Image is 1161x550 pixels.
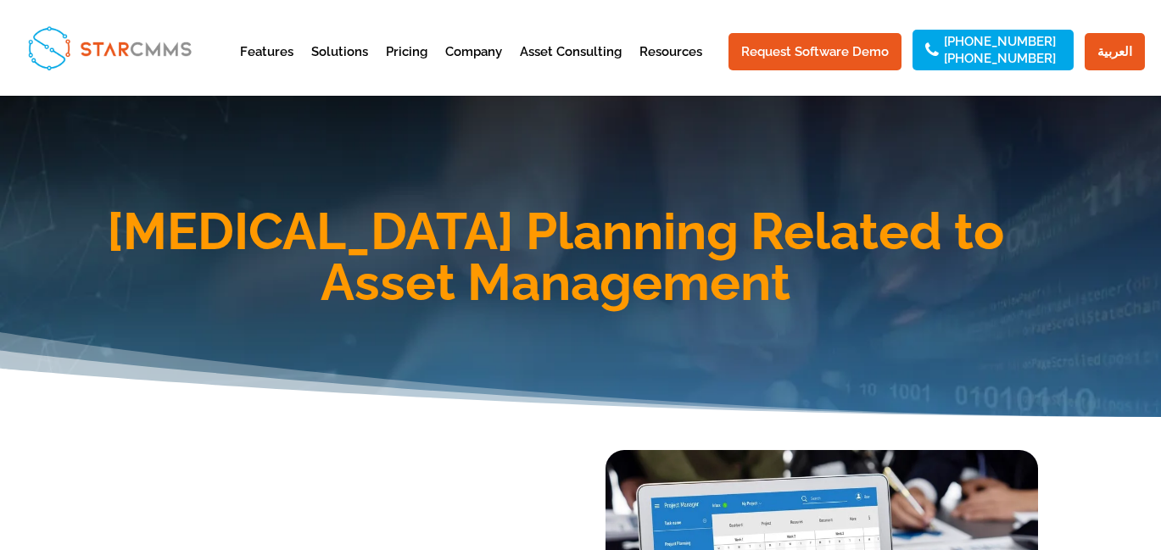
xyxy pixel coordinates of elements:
h1: [MEDICAL_DATA] Planning Related to Asset Management [72,206,1039,316]
a: Solutions [311,46,368,87]
a: Features [240,46,293,87]
a: [PHONE_NUMBER] [944,53,1056,64]
a: Pricing [386,46,427,87]
img: StarCMMS [20,19,198,77]
a: Request Software Demo [728,33,901,70]
a: Company [445,46,502,87]
a: العربية [1085,33,1145,70]
iframe: Chat Widget [1076,469,1161,550]
a: [PHONE_NUMBER] [944,36,1056,47]
a: Asset Consulting [520,46,622,87]
a: Resources [639,46,702,87]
